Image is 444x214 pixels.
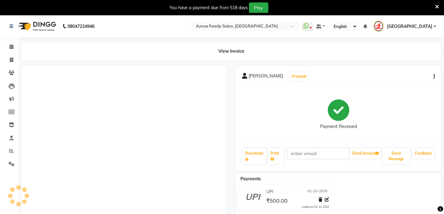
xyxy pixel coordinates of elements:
[16,18,58,35] img: logo
[268,148,284,164] a: Print
[249,2,268,13] button: Pay
[290,72,308,81] button: Prebook
[307,189,327,195] span: 02-10-2025
[287,148,350,159] input: enter email
[412,148,434,159] a: Feedback
[373,21,384,32] img: kharagpur
[382,148,410,164] button: Send Message
[249,73,283,81] span: [PERSON_NAME]
[170,5,248,11] div: You have a payment due from 518 days
[240,176,261,182] span: Payments
[302,205,329,209] div: Added on 02-10-2025
[350,148,381,159] button: Email Invoice
[387,23,432,30] span: [GEOGRAPHIC_DATA]
[67,18,94,35] b: 08047224946
[243,148,267,164] a: Download
[320,123,357,130] div: Payment Received
[21,42,441,61] div: View Invoice
[266,189,274,195] span: UPI
[266,197,288,206] span: ₹500.00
